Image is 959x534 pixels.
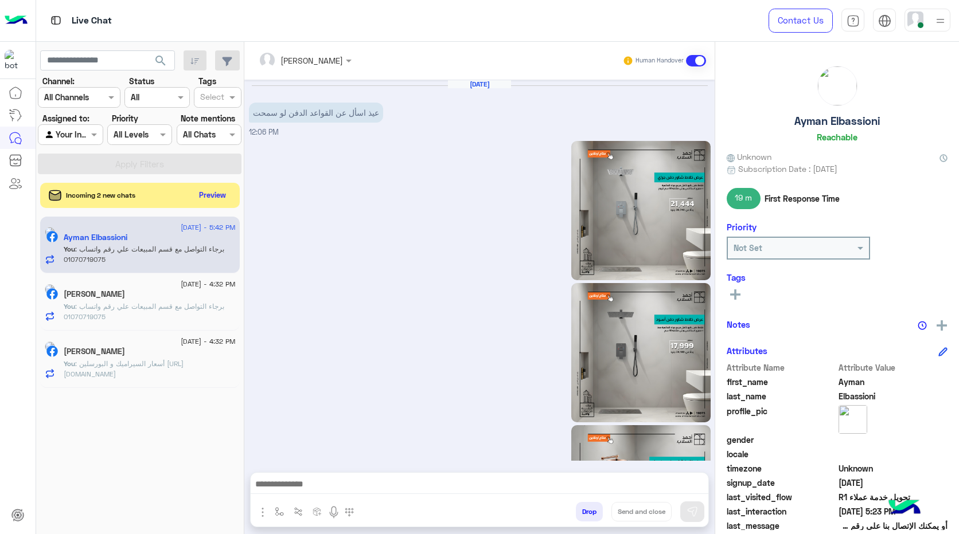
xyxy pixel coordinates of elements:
[45,284,55,295] img: picture
[313,507,322,516] img: create order
[64,347,125,356] h5: Roba Fares
[249,103,383,123] p: 26/8/2025, 12:06 PM
[181,336,235,347] span: [DATE] - 4:32 PM
[198,75,216,87] label: Tags
[64,245,75,253] span: You
[933,14,948,28] img: profile
[839,477,948,489] span: 2025-08-26T08:55:46.89Z
[636,56,684,65] small: Human Handover
[571,283,711,422] img: V2hhdHNBcHAgSW1hZ2UgMjAyNS0wNC0xMyBhdCAxMSUyRTMzJTJFMTcgQU0gKDEpLmpwZWc%3D.jpeg
[878,14,891,28] img: tab
[154,54,167,68] span: search
[839,505,948,517] span: 2025-09-08T14:23:15.311Z
[249,128,279,136] span: 12:06 PM
[327,505,341,519] img: send voice note
[112,112,138,124] label: Priority
[839,448,948,460] span: null
[64,233,127,242] h5: Ayman Elbassioni
[727,319,750,329] h6: Notes
[839,390,948,402] span: Elbassioni
[727,405,836,431] span: profile_pic
[727,462,836,474] span: timezone
[727,151,771,163] span: Unknown
[46,231,58,242] img: Facebook
[38,154,241,174] button: Apply Filters
[5,50,25,70] img: 322208621163248
[937,320,947,331] img: add
[839,405,867,434] img: picture
[270,502,289,521] button: select flow
[275,507,284,516] img: select flow
[45,227,55,237] img: picture
[847,14,860,28] img: tab
[64,289,125,299] h5: سيد محمد
[66,190,135,201] span: Incoming 2 new chats
[918,321,927,330] img: notes
[817,132,857,142] h6: Reachable
[727,434,836,446] span: gender
[839,520,948,532] span: أو يمكنك الإتصال بنا على رقم 19075
[448,80,511,88] h6: [DATE]
[727,491,836,503] span: last_visited_flow
[884,488,925,528] img: hulul-logo.png
[727,222,757,232] h6: Priority
[345,508,354,517] img: make a call
[839,434,948,446] span: null
[687,506,698,517] img: send message
[611,502,672,521] button: Send and close
[907,11,923,28] img: userImage
[839,491,948,503] span: تحويل خدمة عملاء R1
[64,359,184,378] span: أسعار السيراميك و البورسلين https://www.ahmedelsallab.com/ar/ceramic-porcelain.html
[46,345,58,357] img: Facebook
[5,9,28,33] img: Logo
[727,448,836,460] span: locale
[841,9,864,33] a: tab
[45,341,55,352] img: picture
[727,345,767,356] h6: Attributes
[727,520,836,532] span: last_message
[289,502,308,521] button: Trigger scenario
[818,66,857,105] img: picture
[727,362,836,374] span: Attribute Name
[181,112,235,124] label: Note mentions
[727,505,836,517] span: last_interaction
[42,75,75,87] label: Channel:
[64,359,75,368] span: You
[839,362,948,374] span: Attribute Value
[727,376,836,388] span: first_name
[839,376,948,388] span: Ayman
[256,505,270,519] img: send attachment
[294,507,303,516] img: Trigger scenario
[72,13,112,29] p: Live Chat
[198,91,224,105] div: Select
[181,222,235,233] span: [DATE] - 5:42 PM
[46,288,58,300] img: Facebook
[194,187,231,203] button: Preview
[765,193,840,205] span: First Response Time
[64,302,224,321] span: برجاء التواصل مع قسم المبيعات علي رقم واتساب 01070719075
[64,302,75,311] span: You
[64,245,224,264] span: برجاء التواصل مع قسم المبيعات علي رقم واتساب 01070719075
[738,163,837,175] span: Subscription Date : [DATE]
[727,272,948,282] h6: Tags
[308,502,327,521] button: create order
[129,75,154,87] label: Status
[727,477,836,489] span: signup_date
[147,50,175,75] button: search
[769,9,833,33] a: Contact Us
[571,141,711,280] img: V2hhdHNBcHAgSW1hZ2UgMjAyNS0wNC0xMyBhdCAxMSUyRTMzJTJFMTcgQU0gKDIpLmpwZWc%3D.jpeg
[727,188,761,209] span: 19 m
[181,279,235,289] span: [DATE] - 4:32 PM
[49,13,63,28] img: tab
[42,112,89,124] label: Assigned to:
[727,390,836,402] span: last_name
[794,115,880,128] h5: Ayman Elbassioni
[576,502,603,521] button: Drop
[839,462,948,474] span: Unknown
